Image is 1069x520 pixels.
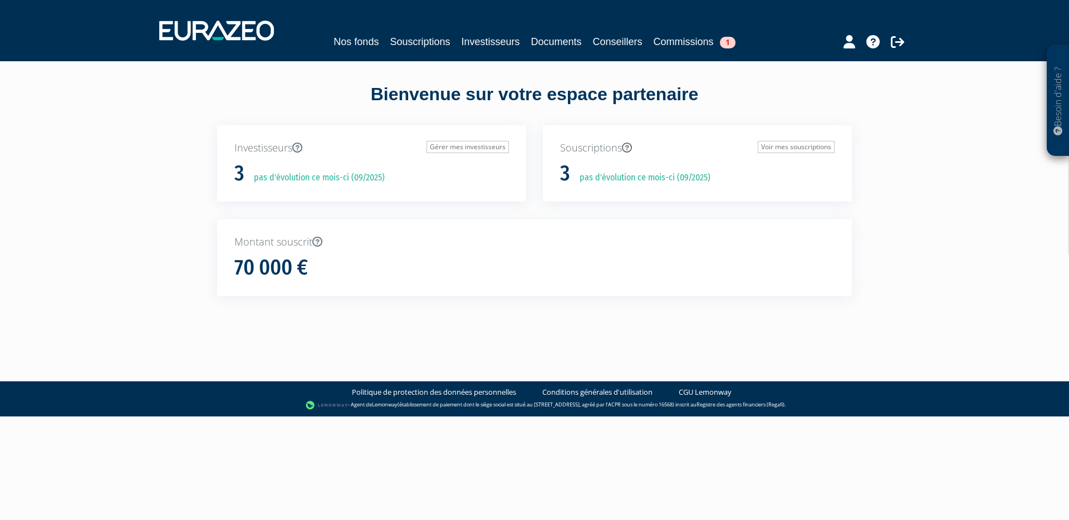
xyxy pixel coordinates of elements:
a: Investisseurs [461,34,519,50]
a: CGU Lemonway [679,387,732,398]
a: Conditions générales d'utilisation [542,387,653,398]
a: Nos fonds [334,34,379,50]
a: Voir mes souscriptions [758,141,835,153]
a: Gérer mes investisseurs [426,141,509,153]
span: 1 [720,37,735,48]
p: Besoin d'aide ? [1052,51,1065,151]
a: Souscriptions [390,34,450,50]
a: Politique de protection des données personnelles [352,387,516,398]
a: Registre des agents financiers (Regafi) [697,401,784,408]
a: Lemonway [372,401,398,408]
p: Investisseurs [234,141,509,155]
a: Conseillers [593,34,643,50]
p: pas d'évolution ce mois-ci (09/2025) [572,171,710,184]
a: Commissions1 [654,34,735,50]
div: Bienvenue sur votre espace partenaire [209,82,860,125]
a: Documents [531,34,582,50]
p: Montant souscrit [234,235,835,249]
div: - Agent de (établissement de paiement dont le siège social est situé au [STREET_ADDRESS], agréé p... [11,400,1058,411]
h1: 70 000 € [234,256,308,279]
h1: 3 [234,162,244,185]
p: Souscriptions [560,141,835,155]
h1: 3 [560,162,570,185]
img: logo-lemonway.png [306,400,349,411]
img: 1732889491-logotype_eurazeo_blanc_rvb.png [159,21,274,41]
p: pas d'évolution ce mois-ci (09/2025) [246,171,385,184]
